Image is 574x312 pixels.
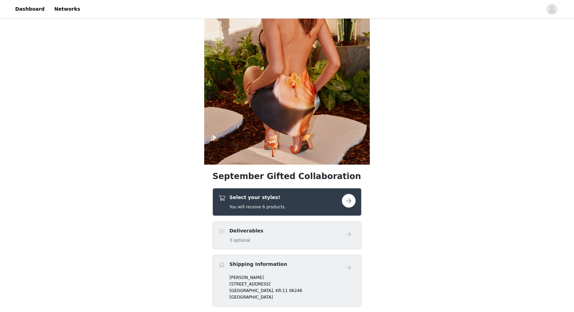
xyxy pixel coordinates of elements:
div: avatar [548,4,555,15]
span: KR-11 [276,288,288,293]
h4: Shipping Information [229,261,287,268]
div: Shipping Information [212,255,362,307]
p: [PERSON_NAME] [229,274,356,281]
a: Networks [50,1,84,17]
h5: 3 optional [229,237,263,243]
span: 06246 [289,288,302,293]
div: Select your styles! [212,188,362,216]
h1: September Gifted Collaboration [212,170,362,183]
h5: You will receive 6 products. [229,204,286,210]
h4: Select your styles! [229,194,286,201]
a: Dashboard [11,1,49,17]
div: Deliverables [212,221,362,249]
h4: Deliverables [229,227,263,235]
p: [GEOGRAPHIC_DATA] [229,294,356,300]
span: [GEOGRAPHIC_DATA], [229,288,274,293]
p: [STREET_ADDRESS] [229,281,356,287]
